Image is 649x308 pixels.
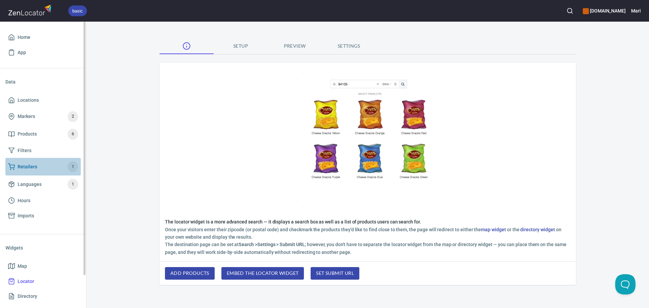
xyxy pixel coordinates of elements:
button: add products [165,267,215,280]
span: Map [18,262,27,270]
iframe: Help Scout Beacon - Open [615,274,635,294]
a: Languages1 [5,175,81,193]
div: basic [68,5,87,16]
a: map widget [481,227,506,232]
span: 1 [68,163,78,171]
span: 6 [68,130,78,138]
img: locator example [297,79,439,200]
span: Filters [18,146,31,155]
span: Setup [218,42,264,50]
span: App [18,48,26,57]
span: 2 [68,113,78,120]
span: Locator [18,277,34,286]
button: set submit url [311,267,359,280]
a: Filters [5,143,81,158]
button: embed the locator widget [221,267,304,280]
span: embed the locator widget [227,269,299,278]
h6: Once your visitors enter their zipcode (or postal code) and checkmark the products they'd like to... [165,226,571,241]
h6: [DOMAIN_NAME] [583,7,626,15]
a: Home [5,30,81,45]
li: Data [5,74,81,90]
b: Submit URL [280,242,305,247]
a: directory widget [520,227,555,232]
span: Locations [18,96,39,104]
button: Search [562,3,577,18]
b: Settings [257,242,275,247]
a: Map [5,259,81,274]
span: 1 [68,181,78,188]
span: Imports [18,212,34,220]
span: basic [68,7,87,15]
h6: The destination page can be set at > > ; however, you don't have to separate the locator widget f... [165,241,571,256]
a: Locator [5,274,81,289]
a: Locations [5,93,81,108]
b: Search [239,242,254,247]
a: Imports [5,208,81,223]
a: Directory [5,289,81,304]
span: Home [18,33,30,42]
span: Hours [18,196,30,205]
span: set submit url [316,269,354,278]
li: Widgets [5,240,81,256]
span: Directory [18,292,37,301]
div: Manage your apps [583,3,626,18]
span: add products [170,269,209,278]
span: Markers [18,112,35,121]
span: Retailers [18,163,37,171]
a: App [5,45,81,60]
span: Products [18,130,37,138]
a: Products6 [5,125,81,143]
button: Mari [631,3,641,18]
span: Settings [326,42,372,50]
button: color-CE600E [583,8,589,14]
img: zenlocator [8,3,53,17]
a: Markers2 [5,108,81,125]
h6: The locator widget is a more advanced search — it displays a search box as well as a list of prod... [165,218,571,226]
a: Retailers1 [5,158,81,175]
a: Hours [5,193,81,208]
h6: Mari [631,7,641,15]
span: Preview [272,42,318,50]
span: Languages [18,180,42,189]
